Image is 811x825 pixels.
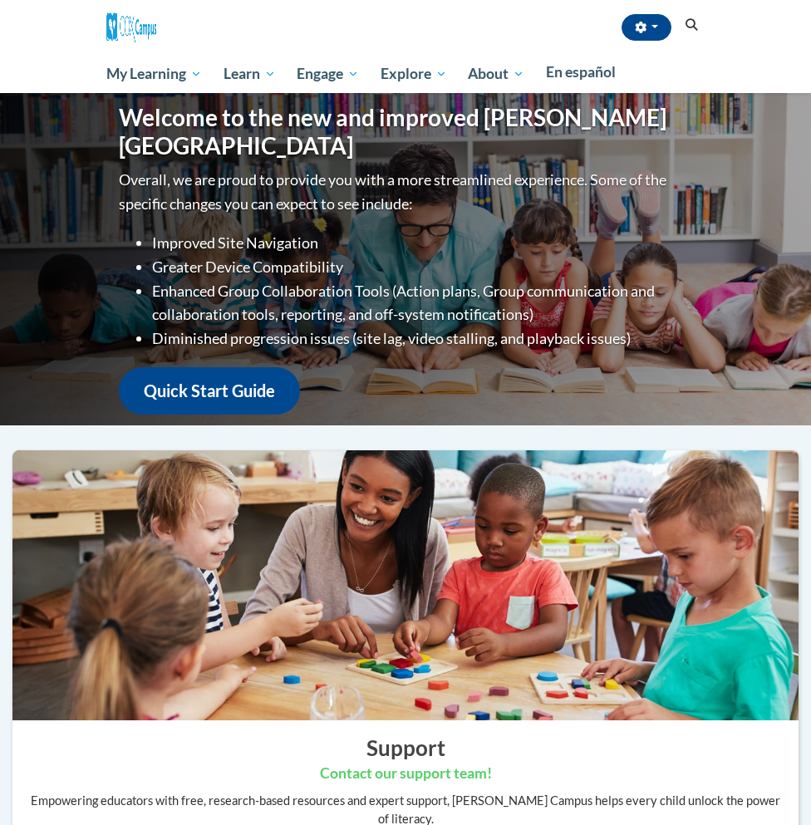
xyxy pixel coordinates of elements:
[622,14,671,41] button: Account Settings
[119,168,692,216] p: Overall, we are proud to provide you with a more streamlined experience. Some of the specific cha...
[119,367,300,415] a: Quick Start Guide
[96,55,213,93] a: My Learning
[106,12,156,42] img: Cox Campus
[25,733,786,763] h2: Support
[152,279,692,327] li: Enhanced Group Collaboration Tools (Action plans, Group communication and collaboration tools, re...
[152,255,692,279] li: Greater Device Compatibility
[213,55,287,93] a: Learn
[370,55,458,93] a: Explore
[152,327,692,351] li: Diminished progression issues (site lag, video stalling, and playback issues)
[286,55,370,93] a: Engage
[680,15,705,35] button: Search
[535,55,627,90] a: En español
[119,104,692,160] h1: Welcome to the new and improved [PERSON_NAME][GEOGRAPHIC_DATA]
[297,64,359,84] span: Engage
[685,19,700,32] i: 
[468,64,524,84] span: About
[94,55,717,93] div: Main menu
[152,231,692,255] li: Improved Site Navigation
[106,19,156,33] a: Cox Campus
[546,63,616,81] span: En español
[106,64,202,84] span: My Learning
[381,64,447,84] span: Explore
[458,55,536,93] a: About
[224,64,276,84] span: Learn
[25,764,786,784] h3: Contact our support team!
